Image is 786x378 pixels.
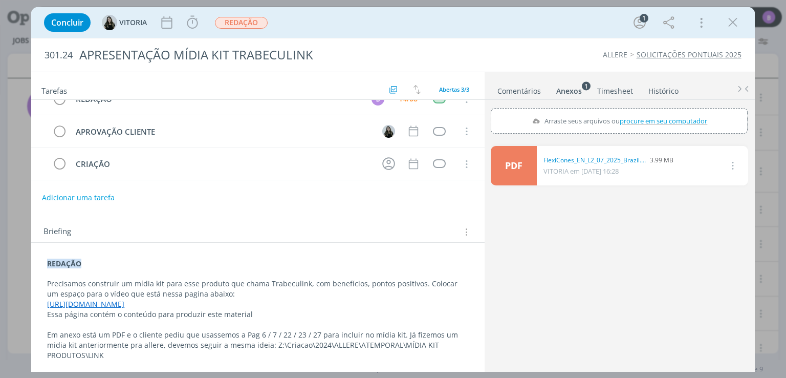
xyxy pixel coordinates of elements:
button: VVITORIA [102,15,147,30]
img: V [382,125,395,138]
p: Essa página contém o conteúdo para produzir este material [47,309,468,320]
a: FlexiCones_EN_L2_07_2025_Brazil.pdf [543,156,646,165]
div: APRESENTAÇÃO MÍDIA KIT TRABECULINK [75,43,447,68]
span: REDAÇÃO [215,17,268,29]
label: Arraste seus arquivos ou [528,114,711,128]
span: Concluir [51,18,83,27]
a: [URL][DOMAIN_NAME] [47,299,124,309]
span: 301.24 [45,50,73,61]
a: PDF [491,146,537,185]
button: Adicionar uma tarefa [41,188,115,207]
button: Concluir [44,13,91,32]
img: arrow-down-up.svg [413,85,421,94]
sup: 1 [582,81,591,90]
span: procure em seu computador [620,116,708,125]
div: APROVAÇÃO CLIENTE [71,125,373,138]
img: V [102,15,117,30]
button: 1 [631,14,648,31]
span: Tarefas [41,83,67,96]
div: 1 [640,14,648,23]
div: Anexos [556,86,582,96]
span: VITORIA em [DATE] 16:28 [543,166,619,176]
a: Histórico [648,81,679,96]
span: VITORIA [119,19,147,26]
span: Abertas 3/3 [439,86,469,93]
strong: REDAÇÃO [47,259,81,268]
p: Precisamos construir um mídia kit para esse produto que chama Trabeculink, com benefícios, pontos... [47,279,468,299]
a: Timesheet [597,81,634,96]
div: 14/08 [399,95,418,102]
span: Briefing [43,225,71,239]
p: Em anexo está um PDF e o cliente pediu que usassemos a Pag 6 / 7 / 22 / 23 / 27 para incluir no m... [47,330,468,361]
div: 3.99 MB [543,156,673,165]
a: SOLICITAÇÕES PONTUAIS 2025 [637,50,741,59]
a: Comentários [497,81,541,96]
button: REDAÇÃO [214,16,268,29]
a: ALLERE [603,50,627,59]
button: V [381,123,397,139]
div: CRIAÇÃO [71,158,373,171]
div: dialog [31,7,754,372]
